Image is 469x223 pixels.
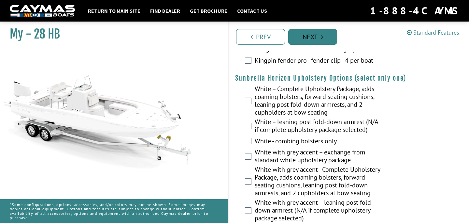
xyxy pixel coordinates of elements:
[288,29,337,45] a: Next
[234,28,469,45] ul: Pagination
[85,7,144,15] a: Return to main site
[187,7,231,15] a: Get Brochure
[255,166,383,199] label: White with grey accent - Complete Upholstery Package, adds coaming bolsters, forward seating cush...
[235,74,462,82] h4: Sunbrella Horizon Upholstery Options (select only one)
[407,29,459,36] a: Standard Features
[234,7,270,15] a: Contact Us
[147,7,183,15] a: Find Dealer
[255,85,383,118] label: White – Complete Upholstery Package, adds coaming bolsters, forward seating cushions, leaning pos...
[255,118,383,135] label: White – leaning post fold-down armrest (N/A if complete upholstery package selected)
[10,199,218,223] p: *Some configurations, options, accessories, and/or colors may not be shown. Some images may depic...
[255,148,383,166] label: White with grey accent – exchange from standard white upholstery package
[255,137,383,147] label: White - combing bolsters only
[10,5,75,17] img: white-logo-c9c8dbefe5ff5ceceb0f0178aa75bf4bb51f6bca0971e226c86eb53dfe498488.png
[10,27,212,41] h1: My - 28 HB
[236,29,285,45] a: Prev
[255,56,383,66] label: Kingpin fender pro - fender clip - 4 per boat
[370,4,459,18] div: 1-888-4CAYMAS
